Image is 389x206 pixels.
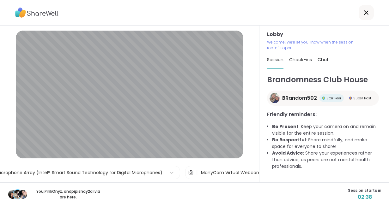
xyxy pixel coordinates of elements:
b: Be Present [272,123,299,130]
img: PinkOnyx [13,190,22,199]
span: Super Host [353,96,371,101]
img: RJ_78 [8,190,17,199]
div: ManyCam Virtual Webcam [201,169,261,176]
img: Star Peer [322,97,325,100]
img: Super Host [349,97,352,100]
span: Session [267,56,283,63]
b: Avoid Advice [272,150,303,156]
img: BRandom502 [270,93,280,103]
h3: Lobby [267,31,381,38]
img: Camera [188,166,194,179]
span: Chat [318,56,329,63]
p: Welcome! We’ll let you know when the session room is open. [267,39,358,51]
span: Star Peer [326,96,341,101]
img: ShareWell Logo [15,5,58,20]
span: | [196,166,198,179]
li: : Share your experiences rather than advice, as peers are not mental health professionals. [272,150,381,170]
span: Session starts in [348,188,381,193]
span: Check-ins [289,56,312,63]
span: 02:38 [348,193,381,201]
img: pipishay2olivia [18,190,27,199]
p: You, PinkOnyx , and pipishay2olivia are here. [33,189,104,200]
span: BRandom502 [282,94,317,102]
b: Be Respectful [272,137,306,143]
h3: Friendly reminders: [267,111,381,118]
h1: Brandomness Club House [267,74,381,85]
li: : Keep your camera on and remain visible for the entire session. [272,123,381,137]
li: : Share mindfully, and make space for everyone to share! [272,137,381,150]
a: BRandom502BRandom502Star PeerStar PeerSuper HostSuper Host [267,91,379,106]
